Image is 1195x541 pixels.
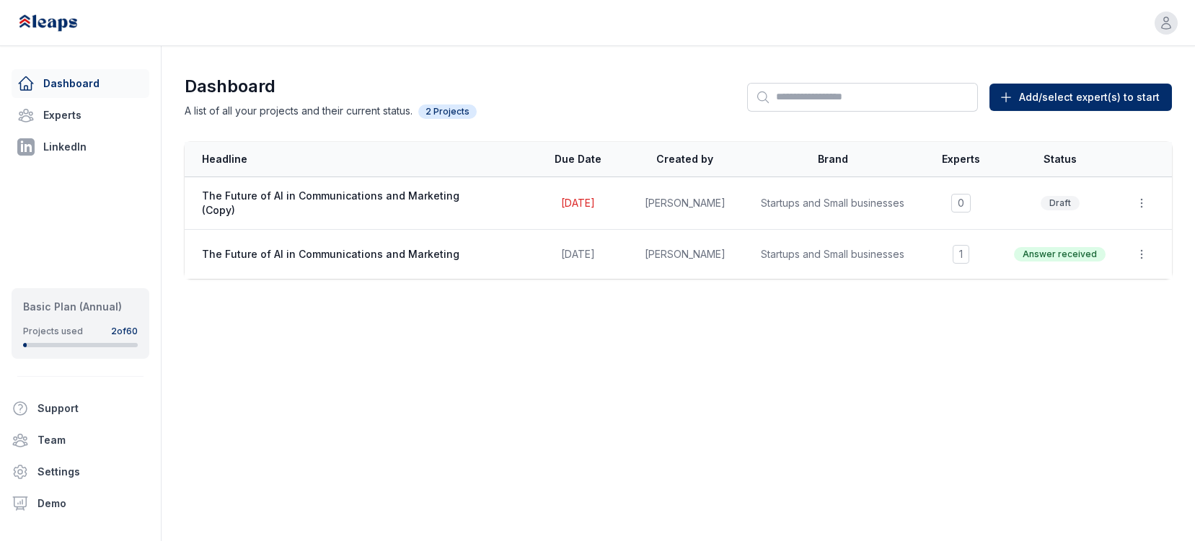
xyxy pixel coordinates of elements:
[202,189,490,218] span: The Future of AI in Communications and Marketing (Copy)
[530,142,625,177] th: Due Date
[6,489,155,518] a: Demo
[12,101,149,130] a: Experts
[1019,90,1160,104] span: Add/select expert(s) to start
[921,142,1000,177] th: Experts
[744,230,921,280] td: Startups and Small businesses
[23,326,83,337] div: Projects used
[744,142,921,177] th: Brand
[6,457,155,486] a: Settings
[12,69,149,98] a: Dashboard
[6,426,155,455] a: Team
[625,142,744,177] th: Created by
[744,177,921,230] td: Startups and Small businesses
[989,84,1172,111] button: Add/select expert(s) to start
[1014,247,1106,261] span: Answer received
[561,197,595,209] span: [DATE]
[202,247,490,261] span: The Future of AI in Communications and Marketing
[951,194,971,213] span: 0
[625,230,744,280] td: [PERSON_NAME]
[625,177,744,230] td: [PERSON_NAME]
[6,394,144,423] button: Support
[23,300,138,314] div: Basic Plan (Annual)
[185,142,530,177] th: Headline
[953,245,969,264] span: 1
[561,248,595,260] span: [DATE]
[17,7,110,39] img: Leaps
[12,133,149,161] a: LinkedIn
[1000,142,1120,177] th: Status
[1041,196,1080,210] span: Draft
[185,104,701,119] p: A list of all your projects and their current status.
[418,104,477,119] span: 2 Projects
[185,75,701,98] h1: Dashboard
[111,326,138,337] div: 2 of 60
